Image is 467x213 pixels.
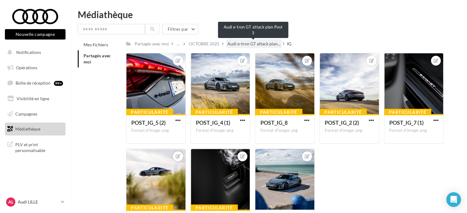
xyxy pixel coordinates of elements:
[319,109,367,116] div: Particularité
[196,119,230,126] span: POST_IG_4 (1)
[84,42,108,47] span: Mes fichiers
[16,80,50,86] span: Boîte de réception
[135,41,169,47] div: Partagés avec moi
[17,96,49,101] span: Visibilité en ligne
[218,22,288,38] div: Audi e-tron GT attack plan Post 3
[260,119,287,126] span: POST_IG_8
[8,199,13,205] span: AL
[4,123,67,135] a: Médiathèque
[325,119,359,126] span: POST_IG_2 (2)
[78,10,460,19] div: Médiathèque
[191,204,238,211] div: Particularité
[4,76,67,89] a: Boîte de réception99+
[126,204,173,211] div: Particularité
[162,24,198,34] button: Filtrer par
[4,108,67,120] a: Campagnes
[5,29,65,40] button: Nouvelle campagne
[15,140,63,154] span: PLV et print personnalisable
[196,128,245,133] div: Format d'image: png
[16,65,37,70] span: Opérations
[384,109,431,116] div: Particularité
[325,128,374,133] div: Format d'image: png
[126,109,173,116] div: Particularité
[191,109,238,116] div: Particularité
[189,41,219,47] div: OCTOBRE 2025
[16,50,41,55] span: Notifications
[15,126,40,131] span: Médiathèque
[227,41,280,47] span: Audi e-tron GT attack plan...
[5,196,65,208] a: AL Audi LILLE
[84,53,111,64] span: Partagés avec moi
[389,128,439,133] div: Format d'image: png
[4,92,67,105] a: Visibilité en ligne
[18,199,58,205] p: Audi LILLE
[287,41,291,47] div: IG
[15,111,37,116] span: Campagnes
[255,109,302,116] div: Particularité
[389,119,424,126] span: POST_IG_7 (1)
[131,119,166,126] span: POST_IG_5 (2)
[176,40,181,48] div: ...
[446,192,461,207] div: Open Intercom Messenger
[4,46,64,59] button: Notifications
[4,61,67,74] a: Opérations
[260,128,309,133] div: Format d'image: png
[4,138,67,156] a: PLV et print personnalisable
[54,81,63,86] div: 99+
[131,128,181,133] div: Format d'image: png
